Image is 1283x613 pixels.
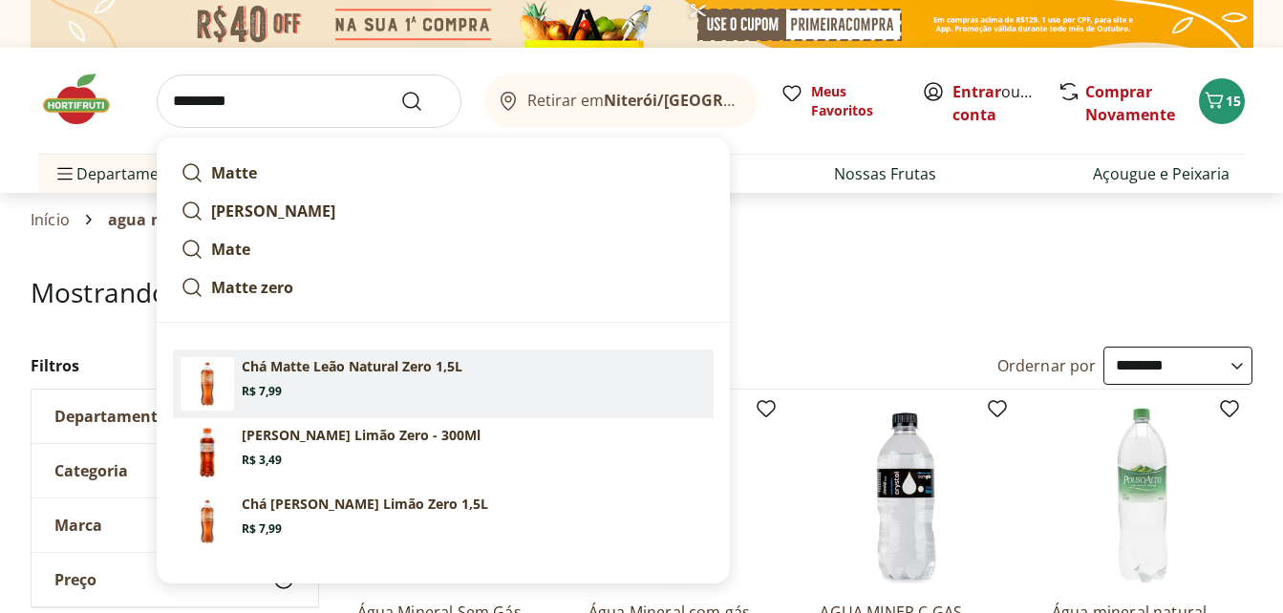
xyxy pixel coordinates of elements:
[181,495,234,548] img: Chá Matte Leão Limão Zero 1,5L
[157,74,461,128] input: search
[952,81,1001,102] a: Entrar
[173,192,714,230] a: [PERSON_NAME]
[834,162,936,185] a: Nossas Frutas
[173,349,714,418] a: Matte Leão Orginal Zero 1,5lChá Matte Leão Natural Zero 1,5LR$ 7,99
[211,162,257,183] strong: Matte
[53,151,191,197] span: Departamentos
[1085,81,1175,125] a: Comprar Novamente
[242,357,462,376] p: Chá Matte Leão Natural Zero 1,5L
[173,268,714,306] a: Matte zero
[32,498,318,552] button: Marca
[1226,92,1241,110] span: 15
[952,81,1058,125] a: Criar conta
[173,154,714,192] a: Matte
[780,82,899,120] a: Meus Favoritos
[811,82,899,120] span: Meus Favoritos
[181,426,234,479] img: Principal
[54,461,128,480] span: Categoria
[242,521,282,537] span: R$ 7,99
[32,553,318,606] button: Preço
[527,92,738,109] span: Retirar em
[53,151,76,197] button: Menu
[31,347,319,385] h2: Filtros
[181,357,234,411] img: Matte Leão Orginal Zero 1,5l
[242,384,282,399] span: R$ 7,99
[400,90,446,113] button: Submit Search
[1199,78,1245,124] button: Carrinho
[31,211,70,228] a: Início
[1052,405,1233,586] img: Água mineral natural com gás Pouso Alto gelada 1,5l
[31,277,1252,307] h1: Mostrando resultados para:
[242,453,282,468] span: R$ 3,49
[38,71,134,128] img: Hortifruti
[54,570,96,589] span: Preço
[173,487,714,556] a: Chá Matte Leão Limão Zero 1,5LChá [PERSON_NAME] Limão Zero 1,5LR$ 7,99
[211,277,293,298] strong: Matte zero
[32,390,318,443] button: Departamento
[997,355,1097,376] label: Ordernar por
[108,211,202,228] span: agua mieral
[211,201,335,222] strong: [PERSON_NAME]
[484,74,758,128] button: Retirar emNiterói/[GEOGRAPHIC_DATA]
[173,418,714,487] a: Principal[PERSON_NAME] Limão Zero - 300MlR$ 3,49
[211,239,250,260] strong: Mate
[54,516,102,535] span: Marca
[173,230,714,268] a: Mate
[952,80,1037,126] span: ou
[242,426,481,445] p: [PERSON_NAME] Limão Zero - 300Ml
[604,90,822,111] b: Niterói/[GEOGRAPHIC_DATA]
[1093,162,1230,185] a: Açougue e Peixaria
[242,495,488,514] p: Chá [PERSON_NAME] Limão Zero 1,5L
[54,407,167,426] span: Departamento
[820,405,1001,586] img: AGUA MINER C GAS CRYSTAL GELADA 500ML
[32,444,318,497] button: Categoria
